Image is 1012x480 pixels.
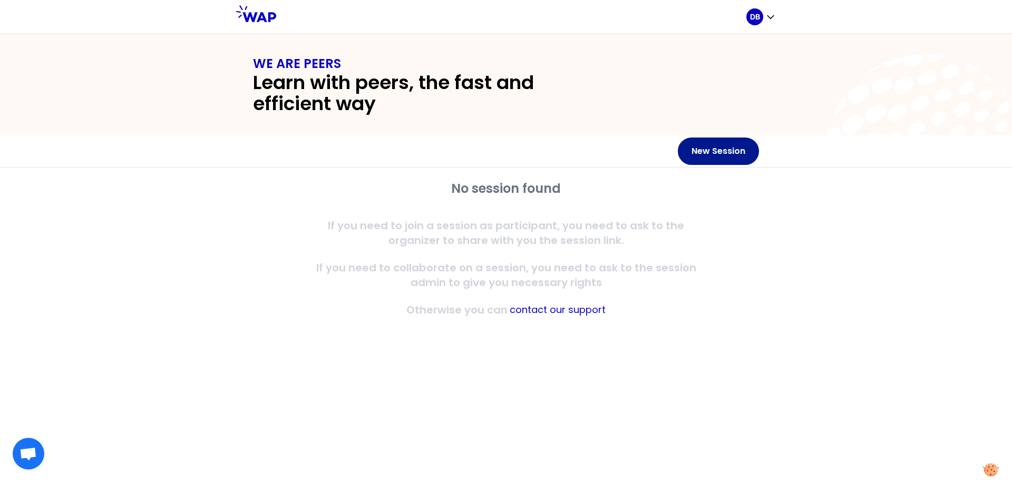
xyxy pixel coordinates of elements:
button: DB [746,8,776,25]
button: contact our support [510,302,606,317]
button: New Session [678,138,759,165]
h2: Learn with peers, the fast and efficient way [253,72,607,114]
p: Otherwise you can [406,302,508,317]
h1: WE ARE PEERS [253,55,759,72]
p: If you need to collaborate on a session, you need to ask to the session admin to give you necessa... [304,260,708,290]
h2: No session found [304,180,708,197]
p: If you need to join a session as participant, you need to ask to the organizer to share with you ... [304,218,708,248]
p: DB [750,12,760,22]
div: Open chat [13,438,44,469]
